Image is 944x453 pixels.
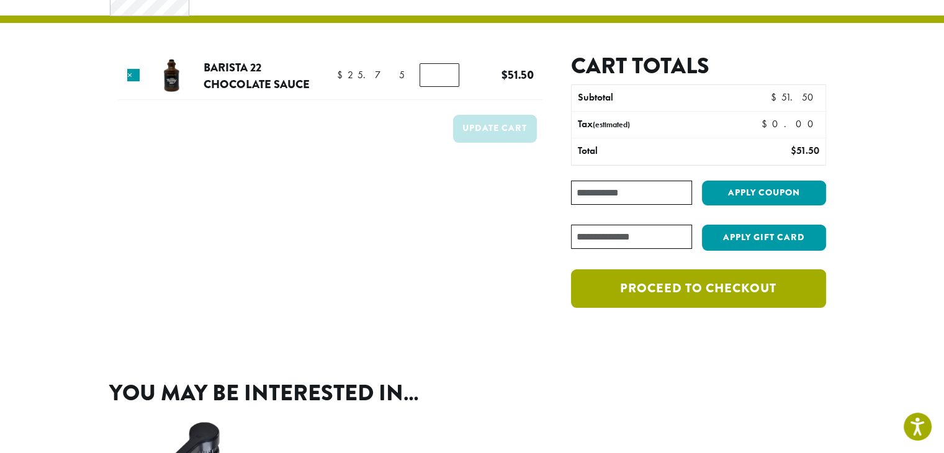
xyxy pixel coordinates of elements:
[770,91,781,104] span: $
[32,32,137,42] div: Domain: [DOMAIN_NAME]
[501,66,508,83] span: $
[127,69,140,81] a: Remove this item
[337,68,348,81] span: $
[453,115,537,143] button: Update cart
[20,20,30,30] img: logo_orange.svg
[572,112,751,138] th: Tax
[571,269,825,308] a: Proceed to checkout
[770,91,819,104] bdi: 51.50
[702,225,826,251] button: Apply Gift Card
[572,138,724,164] th: Total
[204,59,310,93] a: Barista 22 Chocolate Sauce
[702,181,826,206] button: Apply coupon
[124,72,133,82] img: tab_keywords_by_traffic_grey.svg
[34,72,43,82] img: tab_domain_overview_orange.svg
[571,53,825,79] h2: Cart totals
[137,73,209,81] div: Keywords by Traffic
[151,56,192,96] img: Barista 22 Chocolate Sauce
[20,32,30,42] img: website_grey.svg
[47,73,111,81] div: Domain Overview
[501,66,534,83] bdi: 51.50
[337,68,405,81] bdi: 25.75
[762,117,772,130] span: $
[420,63,459,87] input: Product quantity
[35,20,61,30] div: v 4.0.25
[790,144,796,157] span: $
[790,144,819,157] bdi: 51.50
[572,85,724,111] th: Subtotal
[762,117,819,130] bdi: 0.00
[109,380,835,406] h2: You may be interested in…
[593,119,630,130] small: (estimated)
